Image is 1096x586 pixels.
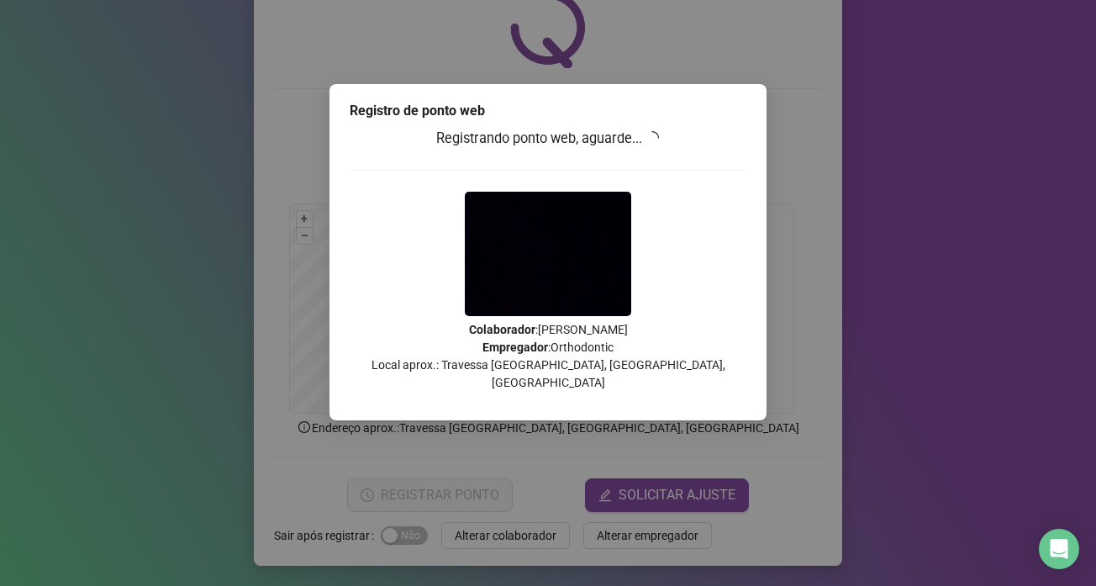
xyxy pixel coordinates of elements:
h3: Registrando ponto web, aguarde... [350,128,746,150]
strong: Colaborador [469,323,535,336]
div: Open Intercom Messenger [1039,529,1079,569]
img: 2Q== [465,192,631,316]
span: loading [645,130,661,145]
div: Registro de ponto web [350,101,746,121]
strong: Empregador [482,341,548,354]
p: : [PERSON_NAME] : Orthodontic Local aprox.: Travessa [GEOGRAPHIC_DATA], [GEOGRAPHIC_DATA], [GEOGR... [350,321,746,392]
